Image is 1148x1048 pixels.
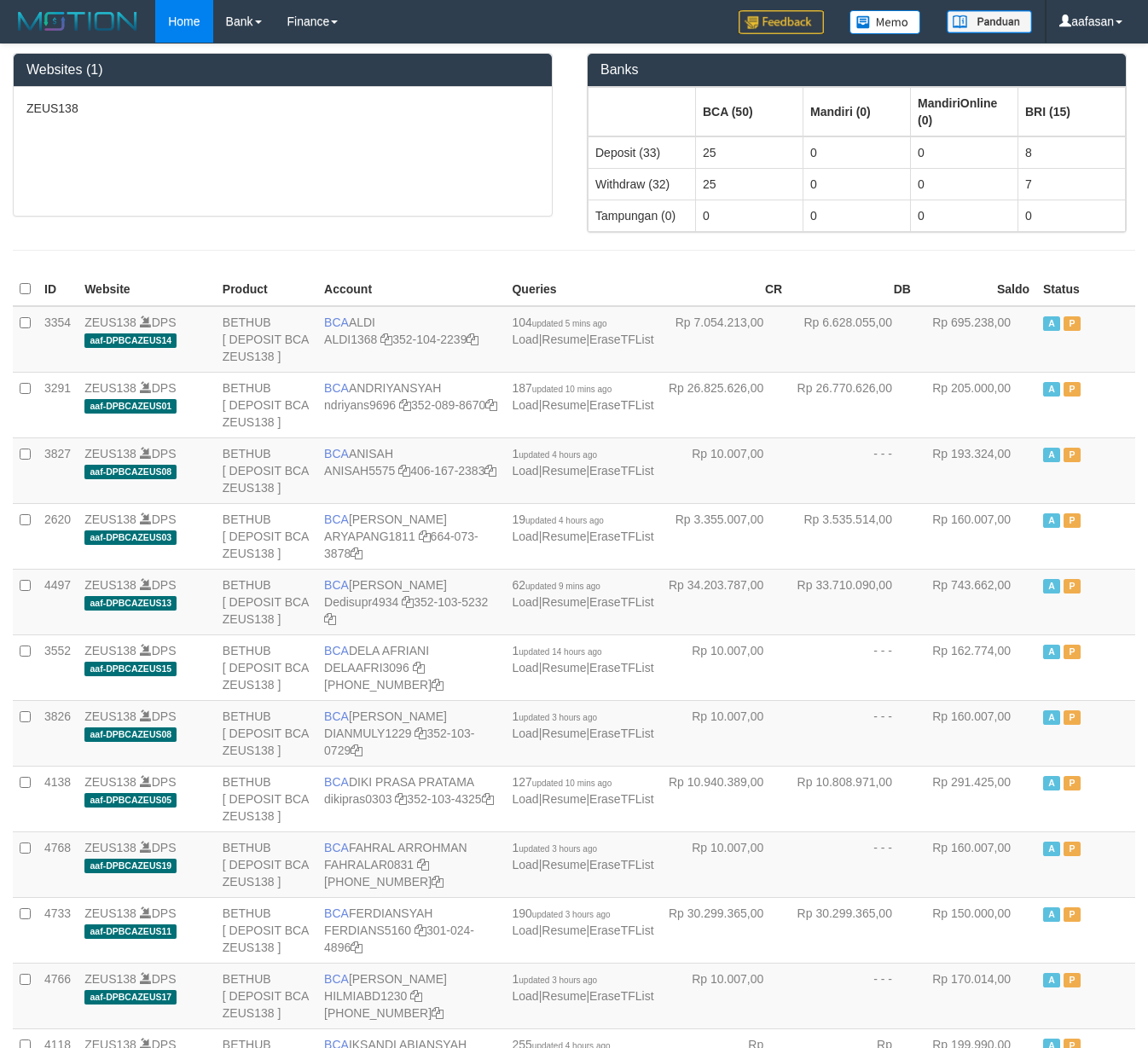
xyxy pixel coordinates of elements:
a: Copy Dedisupr4934 to clipboard [402,595,414,609]
th: Group: activate to sort column ascending [588,87,696,136]
span: aaf-DPBCAZEUS08 [84,465,177,479]
span: Active [1043,579,1060,593]
td: [PERSON_NAME] 352-103-5232 [317,569,505,634]
h3: Banks [600,62,1113,78]
a: Copy 3521035232 to clipboard [324,612,336,626]
span: | | [512,447,653,478]
a: dikipras0303 [324,792,391,806]
img: Feedback.jpg [739,10,824,34]
a: Copy DIANMULY1229 to clipboard [415,727,426,740]
span: updated 3 hours ago [519,844,597,854]
span: | | [512,906,653,937]
td: DPS [78,503,216,569]
a: Resume [542,858,586,871]
a: ZEUS138 [84,709,136,723]
span: aaf-DPBCAZEUS19 [84,859,177,873]
a: Resume [542,595,586,609]
span: Active [1043,316,1060,331]
span: BCA [324,381,349,395]
span: Active [1043,382,1060,397]
span: | | [512,775,653,806]
td: DELA AFRIANI [PHONE_NUMBER] [317,634,505,700]
td: Rp 193.324,00 [918,437,1036,503]
span: Active [1043,973,1060,987]
span: Active [1043,645,1060,659]
td: 0 [911,168,1018,200]
td: Rp 3.355.007,00 [661,503,790,569]
a: EraseTFList [589,333,653,346]
span: updated 10 mins ago [532,779,612,788]
a: EraseTFList [589,792,653,806]
span: 1 [512,709,597,723]
td: DPS [78,831,216,897]
span: BCA [324,512,349,526]
span: Paused [1064,645,1081,659]
span: BCA [324,316,349,329]
a: Copy ndriyans9696 to clipboard [399,398,411,412]
a: Resume [542,398,586,412]
td: Rp 30.299.365,00 [789,897,918,963]
span: Paused [1064,316,1081,331]
th: Group: activate to sort column ascending [696,87,803,136]
td: ALDI 352-104-2239 [317,306,505,373]
td: FAHRAL ARROHMAN [PHONE_NUMBER] [317,831,505,897]
td: BETHUB [ DEPOSIT BCA ZEUS138 ] [216,700,317,766]
td: Rp 170.014,00 [918,963,1036,1028]
a: Copy dikipras0303 to clipboard [395,792,407,806]
a: Resume [542,530,586,543]
td: DPS [78,963,216,1028]
th: Group: activate to sort column ascending [803,87,911,136]
span: BCA [324,775,349,789]
span: 127 [512,775,612,789]
td: Rp 150.000,00 [918,897,1036,963]
span: 1 [512,972,597,986]
span: Active [1043,710,1060,725]
a: Copy 3521034325 to clipboard [482,792,494,806]
a: Dedisupr4934 [324,595,398,609]
span: 1 [512,644,601,657]
span: Paused [1064,382,1081,397]
th: DB [789,273,918,306]
a: FAHRALAR0831 [324,858,414,871]
a: Load [512,924,538,937]
span: updated 3 hours ago [519,976,597,985]
td: 0 [911,136,1018,169]
td: Rp 160.007,00 [918,700,1036,766]
span: 190 [512,906,610,920]
a: ZEUS138 [84,644,136,657]
td: 0 [803,136,911,169]
td: - - - [789,634,918,700]
a: Resume [542,727,586,740]
span: BCA [324,578,349,592]
span: BCA [324,841,349,854]
a: FERDIANS5160 [324,924,411,937]
td: Rp 743.662,00 [918,569,1036,634]
td: BETHUB [ DEPOSIT BCA ZEUS138 ] [216,831,317,897]
td: Rp 30.299.365,00 [661,897,790,963]
span: updated 10 mins ago [532,385,612,394]
td: BETHUB [ DEPOSIT BCA ZEUS138 ] [216,634,317,700]
a: Copy 3520898670 to clipboard [485,398,497,412]
td: DPS [78,437,216,503]
a: Load [512,398,538,412]
a: DELAAFRI3096 [324,661,409,675]
td: Rp 160.007,00 [918,831,1036,897]
a: Resume [542,464,586,478]
span: aaf-DPBCAZEUS15 [84,662,177,676]
span: Paused [1064,776,1081,790]
td: 8 [1018,136,1126,169]
a: Copy 7495214257 to clipboard [432,1006,444,1020]
td: Rp 3.535.514,00 [789,503,918,569]
td: 3354 [38,306,78,373]
td: 7 [1018,168,1126,200]
span: | | [512,512,653,543]
td: Rp 6.628.055,00 [789,306,918,373]
td: Tampungan (0) [588,200,696,231]
a: Copy ANISAH5575 to clipboard [398,464,410,478]
span: Active [1043,776,1060,790]
a: ZEUS138 [84,512,136,526]
th: Group: activate to sort column ascending [911,87,1018,136]
td: 4138 [38,766,78,831]
a: Copy 6640733878 to clipboard [351,547,362,560]
span: aaf-DPBCAZEUS01 [84,399,177,414]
